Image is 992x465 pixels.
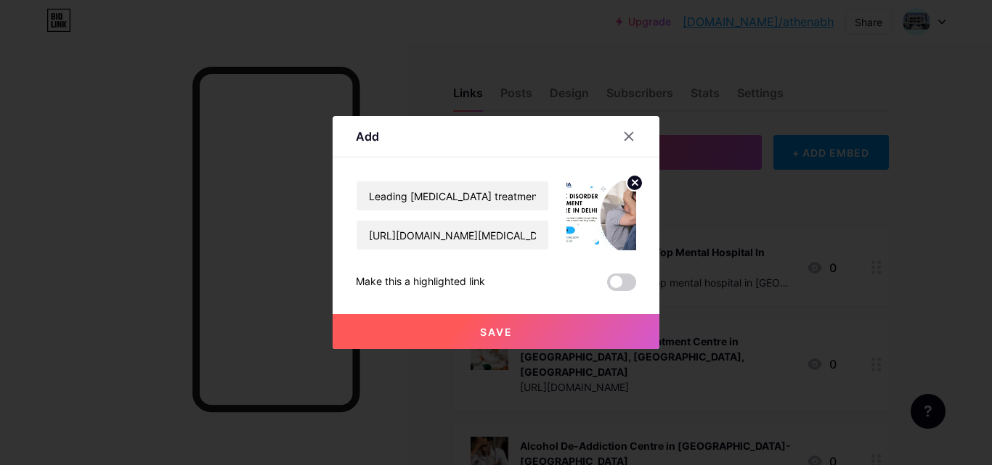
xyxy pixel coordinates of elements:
[356,128,379,145] div: Add
[480,326,513,338] span: Save
[357,221,548,250] input: URL
[333,314,659,349] button: Save
[566,181,636,250] img: link_thumbnail
[356,273,485,291] div: Make this a highlighted link
[357,181,548,210] input: Title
